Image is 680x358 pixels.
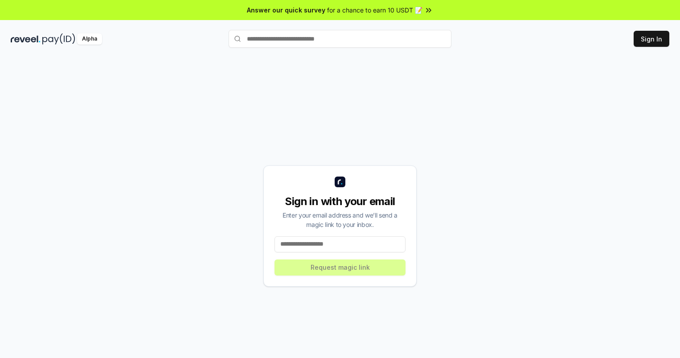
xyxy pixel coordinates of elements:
img: reveel_dark [11,33,41,45]
span: for a chance to earn 10 USDT 📝 [327,5,422,15]
span: Answer our quick survey [247,5,325,15]
div: Enter your email address and we’ll send a magic link to your inbox. [274,210,406,229]
div: Alpha [77,33,102,45]
div: Sign in with your email [274,194,406,209]
img: pay_id [42,33,75,45]
button: Sign In [634,31,669,47]
img: logo_small [335,177,345,187]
